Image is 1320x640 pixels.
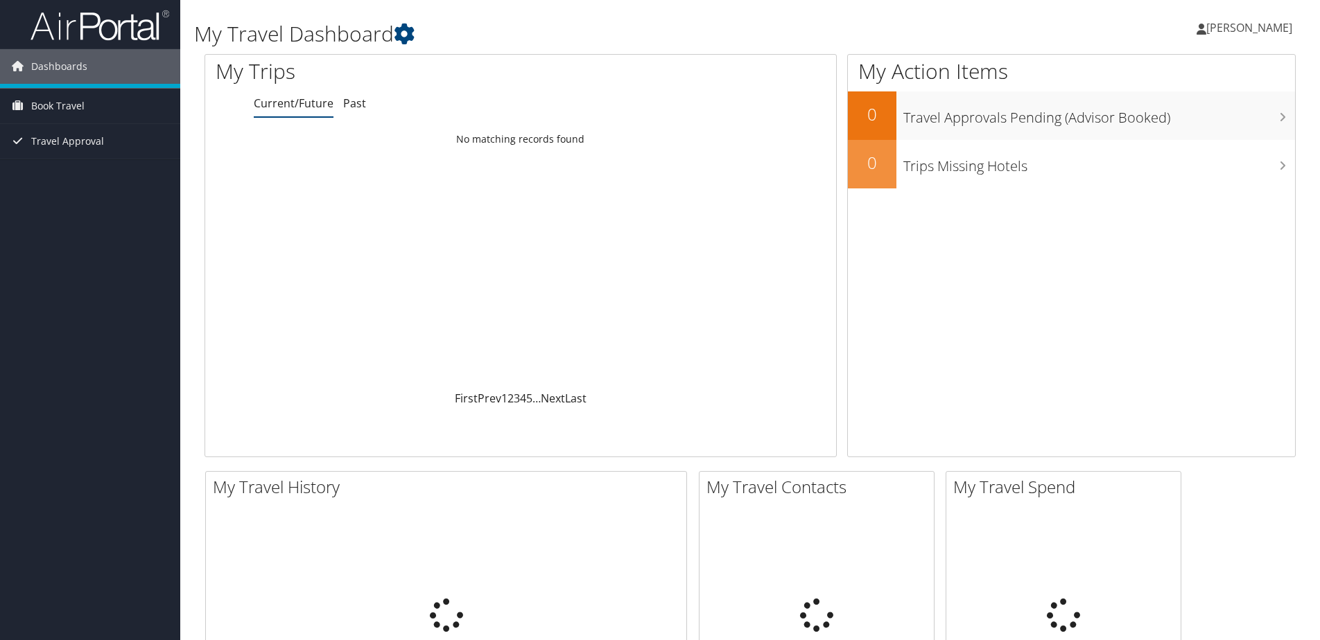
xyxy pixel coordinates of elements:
a: 5 [526,391,532,406]
span: Dashboards [31,49,87,84]
a: 4 [520,391,526,406]
a: 0Travel Approvals Pending (Advisor Booked) [848,91,1295,140]
h2: My Travel History [213,475,686,499]
h2: 0 [848,151,896,175]
td: No matching records found [205,127,836,152]
span: Travel Approval [31,124,104,159]
h1: My Travel Dashboard [194,19,935,48]
a: 1 [501,391,507,406]
a: Current/Future [254,96,333,111]
a: 0Trips Missing Hotels [848,140,1295,188]
a: 2 [507,391,514,406]
span: Book Travel [31,89,85,123]
h2: My Travel Spend [953,475,1181,499]
a: [PERSON_NAME] [1197,7,1306,48]
a: 3 [514,391,520,406]
a: Next [541,391,565,406]
h2: My Travel Contacts [706,475,934,499]
h3: Trips Missing Hotels [903,150,1295,176]
h2: 0 [848,103,896,126]
a: Prev [478,391,501,406]
span: [PERSON_NAME] [1206,20,1292,35]
h1: My Action Items [848,57,1295,86]
img: airportal-logo.png [31,9,169,42]
h3: Travel Approvals Pending (Advisor Booked) [903,101,1295,127]
a: First [455,391,478,406]
h1: My Trips [216,57,563,86]
a: Last [565,391,587,406]
span: … [532,391,541,406]
a: Past [343,96,366,111]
